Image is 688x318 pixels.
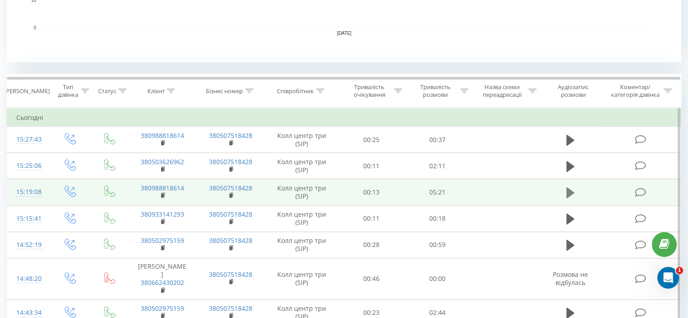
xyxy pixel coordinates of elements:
[16,183,40,201] div: 15:19:08
[277,87,314,95] div: Співробітник
[57,83,78,99] div: Тип дзвінка
[339,205,404,232] td: 00:11
[404,179,470,205] td: 05:21
[265,232,339,258] td: Колл центр три (SIP)
[141,210,184,218] a: 380933141293
[339,232,404,258] td: 00:28
[404,205,470,232] td: 00:18
[553,270,588,287] span: Розмова не відбулась
[209,270,252,279] a: 380507518428
[265,127,339,153] td: Колл центр три (SIP)
[209,131,252,140] a: 380507518428
[657,267,679,289] iframe: Intercom live chat
[209,157,252,166] a: 380507518428
[337,31,351,36] text: [DATE]
[479,83,526,99] div: Назва схеми переадресації
[404,232,470,258] td: 00:59
[147,87,165,95] div: Клієнт
[128,258,196,300] td: [PERSON_NAME]
[339,258,404,300] td: 00:46
[339,179,404,205] td: 00:13
[206,87,243,95] div: Бізнес номер
[339,153,404,179] td: 00:11
[16,236,40,254] div: 14:52:19
[33,25,36,30] text: 0
[265,205,339,232] td: Колл центр три (SIP)
[404,153,470,179] td: 02:11
[404,127,470,153] td: 00:37
[265,179,339,205] td: Колл центр три (SIP)
[98,87,116,95] div: Статус
[7,109,681,127] td: Сьогодні
[141,236,184,245] a: 380502975159
[16,131,40,148] div: 15:27:43
[141,184,184,192] a: 380988818614
[265,258,339,300] td: Колл центр три (SIP)
[265,153,339,179] td: Колл центр три (SIP)
[141,278,184,287] a: 380662430202
[209,184,252,192] a: 380507518428
[347,83,392,99] div: Тривалість очікування
[339,127,404,153] td: 00:25
[16,210,40,228] div: 15:15:41
[16,157,40,175] div: 15:25:06
[4,87,50,95] div: [PERSON_NAME]
[608,83,661,99] div: Коментар/категорія дзвінка
[413,83,458,99] div: Тривалість розмови
[404,258,470,300] td: 00:00
[209,236,252,245] a: 380507518428
[547,83,600,99] div: Аудіозапис розмови
[676,267,683,274] span: 1
[141,157,184,166] a: 380503626962
[141,304,184,313] a: 380502975159
[16,270,40,288] div: 14:48:20
[141,131,184,140] a: 380988818614
[209,304,252,313] a: 380507518428
[209,210,252,218] a: 380507518428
